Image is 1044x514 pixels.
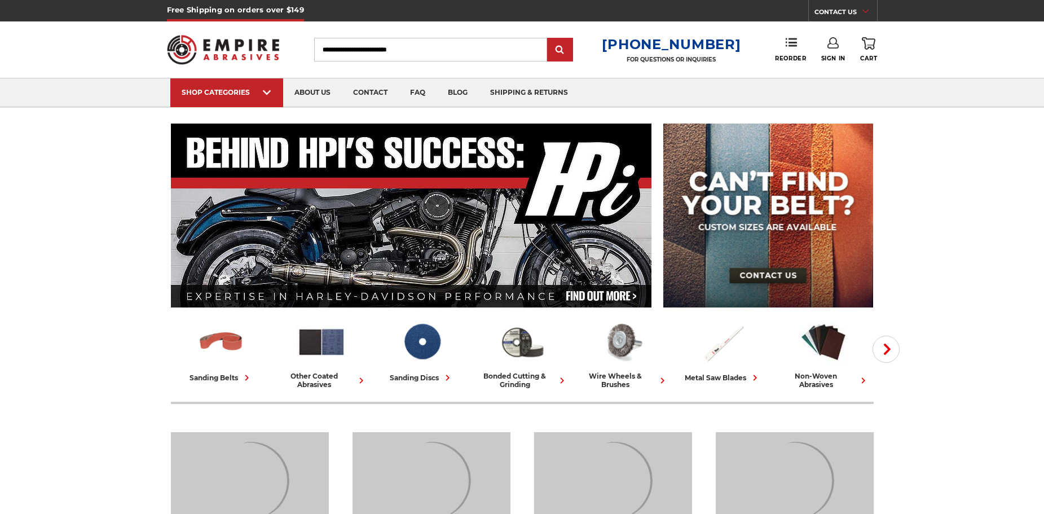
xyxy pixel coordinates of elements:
[167,28,280,72] img: Empire Abrasives
[171,124,652,307] img: Banner for an interview featuring Horsepower Inc who makes Harley performance upgrades featured o...
[775,37,806,61] a: Reorder
[342,78,399,107] a: contact
[477,372,568,389] div: bonded cutting & grinding
[399,78,437,107] a: faq
[677,318,769,384] a: metal saw blades
[860,55,877,62] span: Cart
[182,88,272,96] div: SHOP CATEGORIES
[663,124,873,307] img: promo banner for custom belts.
[276,372,367,389] div: other coated abrasives
[283,78,342,107] a: about us
[497,318,547,366] img: Bonded Cutting & Grinding
[577,318,668,389] a: wire wheels & brushes
[799,318,848,366] img: Non-woven Abrasives
[602,56,741,63] p: FOR QUESTIONS OR INQUIRIES
[814,6,877,21] a: CONTACT US
[598,318,647,366] img: Wire Wheels & Brushes
[190,372,253,384] div: sanding belts
[873,336,900,363] button: Next
[602,36,741,52] a: [PHONE_NUMBER]
[276,318,367,389] a: other coated abrasives
[821,55,845,62] span: Sign In
[196,318,246,366] img: Sanding Belts
[775,55,806,62] span: Reorder
[376,318,468,384] a: sanding discs
[477,318,568,389] a: bonded cutting & grinding
[437,78,479,107] a: blog
[778,372,869,389] div: non-woven abrasives
[860,37,877,62] a: Cart
[479,78,579,107] a: shipping & returns
[577,372,668,389] div: wire wheels & brushes
[778,318,869,389] a: non-woven abrasives
[549,39,571,61] input: Submit
[297,318,346,366] img: Other Coated Abrasives
[175,318,267,384] a: sanding belts
[698,318,748,366] img: Metal Saw Blades
[685,372,761,384] div: metal saw blades
[397,318,447,366] img: Sanding Discs
[390,372,453,384] div: sanding discs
